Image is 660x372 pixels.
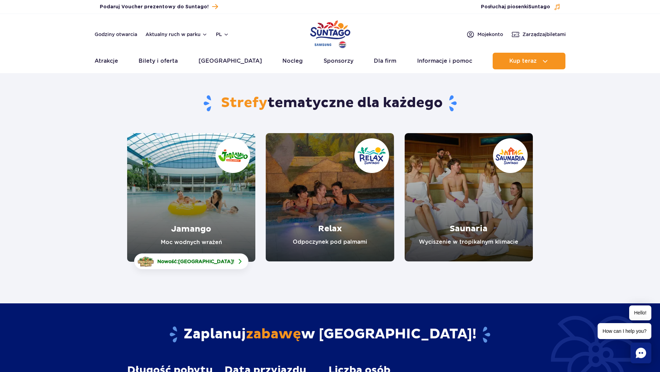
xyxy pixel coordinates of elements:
a: Atrakcje [95,53,118,69]
span: Strefy [221,94,267,112]
span: zabawę [246,326,301,343]
span: Kup teraz [509,58,537,64]
a: Jamango [127,133,255,262]
a: Zarządzajbiletami [511,30,566,38]
a: Park of Poland [310,17,350,49]
span: Nowość: ! [157,258,234,265]
a: Mojekonto [466,30,503,38]
span: Podaruj Voucher prezentowy do Suntago! [100,3,209,10]
a: Nowość:[GEOGRAPHIC_DATA]! [134,253,248,269]
a: Saunaria [405,133,533,261]
a: Godziny otwarcia [95,31,137,38]
button: Kup teraz [493,53,565,69]
a: [GEOGRAPHIC_DATA] [199,53,262,69]
div: Chat [631,343,651,363]
button: pl [216,31,229,38]
a: Relax [266,133,394,261]
span: Hello! [629,305,651,320]
span: Posłuchaj piosenki [481,3,550,10]
h2: Zaplanuj w [GEOGRAPHIC_DATA]! [127,326,533,344]
a: Podaruj Voucher prezentowy do Suntago! [100,2,218,11]
span: Zarządzaj biletami [522,31,566,38]
a: Informacje i pomoc [417,53,472,69]
a: Sponsorzy [324,53,353,69]
button: Posłuchaj piosenkiSuntago [481,3,561,10]
button: Aktualny ruch w parku [146,32,208,37]
h1: tematyczne dla każdego [127,94,533,112]
span: Suntago [528,5,550,9]
span: [GEOGRAPHIC_DATA] [178,259,233,264]
a: Nocleg [282,53,303,69]
span: How can I help you? [598,323,651,339]
a: Bilety i oferta [139,53,178,69]
span: Moje konto [477,31,503,38]
a: Dla firm [374,53,396,69]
